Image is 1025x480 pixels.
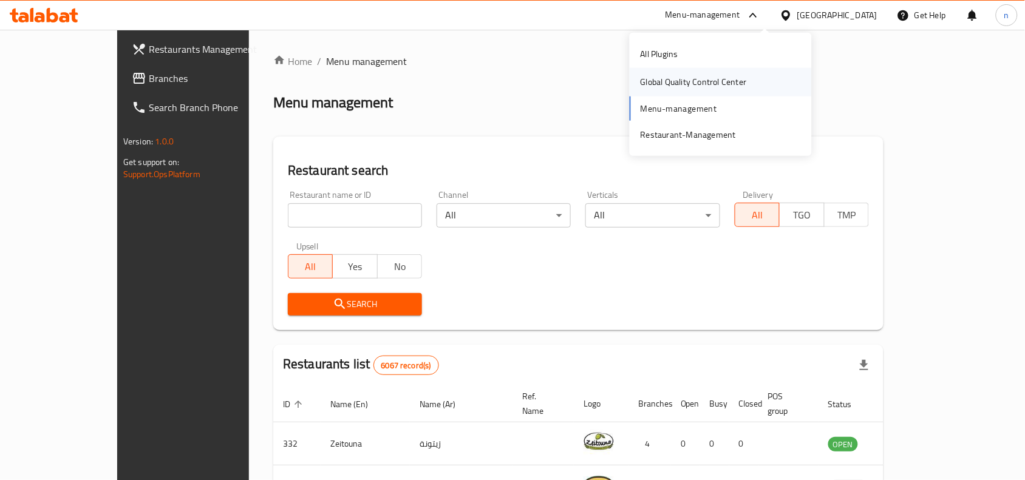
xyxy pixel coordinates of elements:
[273,422,321,465] td: 332
[123,154,179,170] span: Get support on:
[155,134,174,149] span: 1.0.0
[373,356,439,375] div: Total records count
[332,254,377,279] button: Yes
[122,35,288,64] a: Restaurants Management
[283,397,306,411] span: ID
[641,47,678,61] div: All Plugins
[383,258,417,275] span: No
[288,161,869,180] h2: Restaurant search
[768,389,804,418] span: POS group
[374,360,438,371] span: 6067 record(s)
[273,54,884,69] nav: breadcrumb
[338,258,372,275] span: Yes
[149,100,279,115] span: Search Branch Phone
[729,385,758,422] th: Closed
[700,385,729,422] th: Busy
[828,397,868,411] span: Status
[273,93,393,112] h2: Menu management
[574,385,628,422] th: Logo
[437,203,571,228] div: All
[584,426,614,456] img: Zeitouna
[420,397,471,411] span: Name (Ar)
[123,134,153,149] span: Version:
[321,422,410,465] td: Zeitouna
[850,351,879,380] div: Export file
[123,166,200,182] a: Support.OpsPlatform
[298,297,412,312] span: Search
[317,54,321,69] li: /
[824,203,869,227] button: TMP
[293,258,328,275] span: All
[273,54,312,69] a: Home
[828,437,858,451] div: OPEN
[671,385,700,422] th: Open
[735,203,780,227] button: All
[671,422,700,465] td: 0
[283,355,439,375] h2: Restaurants list
[122,93,288,122] a: Search Branch Phone
[377,254,422,279] button: No
[522,389,559,418] span: Ref. Name
[828,438,858,451] span: OPEN
[641,128,736,141] div: Restaurant-Management
[797,8,877,22] div: [GEOGRAPHIC_DATA]
[288,254,333,279] button: All
[288,203,422,228] input: Search for restaurant name or ID..
[700,422,729,465] td: 0
[122,64,288,93] a: Branches
[666,8,740,22] div: Menu-management
[288,293,422,316] button: Search
[628,422,671,465] td: 4
[785,206,819,224] span: TGO
[743,191,774,199] label: Delivery
[740,206,775,224] span: All
[585,203,720,228] div: All
[149,71,279,86] span: Branches
[410,422,512,465] td: زيتونة
[628,385,671,422] th: Branches
[296,242,319,251] label: Upsell
[149,42,279,56] span: Restaurants Management
[729,422,758,465] td: 0
[829,206,864,224] span: TMP
[779,203,824,227] button: TGO
[1004,8,1009,22] span: n
[330,397,384,411] span: Name (En)
[326,54,407,69] span: Menu management
[641,75,747,89] div: Global Quality Control Center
